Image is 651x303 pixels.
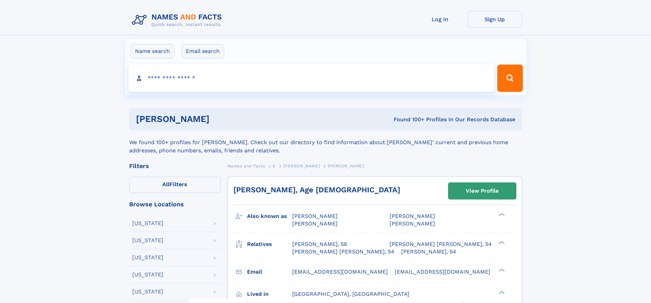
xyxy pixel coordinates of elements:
span: [PERSON_NAME] [328,164,364,168]
h3: Email [247,266,292,278]
div: ❯ [497,240,505,245]
div: Browse Locations [129,201,221,207]
h3: Also known as [247,210,292,222]
a: Log In [413,11,467,28]
a: [PERSON_NAME], 54 [401,248,456,256]
div: [US_STATE] [132,289,163,294]
img: Logo Names and Facts [129,11,228,29]
span: E [273,164,276,168]
label: Name search [131,44,174,58]
span: [PERSON_NAME] [390,220,435,227]
a: [PERSON_NAME] [283,162,320,170]
span: All [162,181,169,188]
label: Filters [129,177,221,193]
div: [US_STATE] [132,255,163,260]
div: ❯ [497,290,505,294]
a: [PERSON_NAME], Age [DEMOGRAPHIC_DATA] [233,185,400,194]
a: Names and Facts [228,162,265,170]
div: [US_STATE] [132,221,163,226]
span: [PERSON_NAME] [283,164,320,168]
a: [PERSON_NAME], 56 [292,240,347,248]
span: [PERSON_NAME] [390,213,435,219]
span: [PERSON_NAME] [292,220,338,227]
h3: Relatives [247,238,292,250]
div: View Profile [466,183,499,199]
a: [PERSON_NAME] [PERSON_NAME], 54 [292,248,394,256]
button: Search Button [497,65,523,92]
a: View Profile [448,183,516,199]
span: [PERSON_NAME] [292,213,338,219]
label: Email search [181,44,224,58]
span: [EMAIL_ADDRESS][DOMAIN_NAME] [395,268,490,275]
div: ❯ [497,212,505,217]
div: Filters [129,163,221,169]
div: ❯ [497,268,505,272]
div: [US_STATE] [132,238,163,243]
input: search input [128,65,494,92]
a: [PERSON_NAME] [PERSON_NAME], 54 [390,240,492,248]
div: We found 100+ profiles for [PERSON_NAME]. Check out our directory to find information about [PERS... [129,130,522,155]
h3: Lived in [247,288,292,300]
a: E [273,162,276,170]
a: Sign Up [467,11,522,28]
span: [EMAIL_ADDRESS][DOMAIN_NAME] [292,268,388,275]
span: [GEOGRAPHIC_DATA], [GEOGRAPHIC_DATA] [292,291,409,297]
h1: [PERSON_NAME] [136,115,302,123]
div: [US_STATE] [132,272,163,277]
div: Found 100+ Profiles In Our Records Database [301,116,515,123]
